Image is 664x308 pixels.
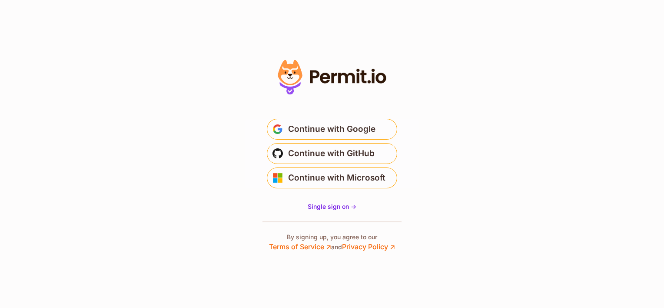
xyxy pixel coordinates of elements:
span: Continue with GitHub [288,147,375,161]
span: Continue with Google [288,122,375,136]
a: Terms of Service ↗ [269,242,331,251]
button: Continue with Google [267,119,397,140]
p: By signing up, you agree to our and [269,233,395,252]
button: Continue with Microsoft [267,167,397,188]
a: Privacy Policy ↗ [342,242,395,251]
button: Continue with GitHub [267,143,397,164]
a: Single sign on -> [308,202,356,211]
span: Single sign on -> [308,203,356,210]
span: Continue with Microsoft [288,171,385,185]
